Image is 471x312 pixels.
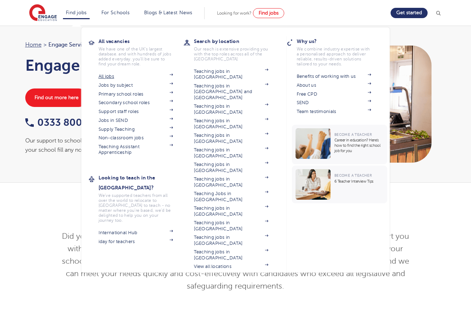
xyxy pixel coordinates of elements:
[99,74,173,79] a: All jobs
[334,133,372,136] span: Become a Teacher
[292,166,389,203] a: Become a Teacher6 Teacher Interview Tips
[25,42,42,48] a: Home
[297,47,371,66] p: We combine industry expertise with a personalised approach to deliver reliable, results-driven so...
[99,144,173,156] a: Teaching Assistant Apprenticeship
[391,8,428,18] a: Get started
[99,82,173,88] a: Jobs by subject
[334,179,384,184] p: 6 Teacher Interview Tips
[99,239,173,244] a: iday for teachers
[99,230,173,236] a: International Hub
[66,10,87,15] a: Find jobs
[101,10,129,15] a: For Schools
[194,264,269,269] a: View all locations
[194,220,269,232] a: Teaching jobs in [GEOGRAPHIC_DATA]
[43,42,47,48] span: >
[297,36,382,66] a: Why us?We combine industry expertise with a personalised approach to deliver reliable, results-dr...
[99,36,184,46] h3: All vacancies
[99,100,173,106] a: Secondary school roles
[194,69,269,80] a: Teaching jobs in [GEOGRAPHIC_DATA]
[25,117,109,128] a: 0333 800 7800
[99,173,184,193] h3: Looking to teach in the [GEOGRAPHIC_DATA]?
[297,100,371,106] a: SEND
[194,191,269,203] a: Teaching Jobs in [GEOGRAPHIC_DATA]
[297,74,371,79] a: Benefits of working with us
[194,235,269,246] a: Teaching jobs in [GEOGRAPHIC_DATA]
[61,208,410,220] h2: Are you looking to fill your non-teaching jobs in Education?
[29,4,57,22] img: Engage Education
[25,40,229,49] nav: breadcrumb
[194,162,269,173] a: Teaching jobs in [GEOGRAPHIC_DATA]
[144,10,192,15] a: Blogs & Latest News
[194,176,269,188] a: Teaching jobs in [GEOGRAPHIC_DATA]
[217,11,252,16] span: Looking for work?
[297,91,371,97] a: Free CPD
[99,91,173,97] a: Primary school roles
[99,135,173,141] a: Non-classroom jobs
[99,193,173,223] p: We've supported teachers from all over the world to relocate to [GEOGRAPHIC_DATA] to teach - no m...
[194,103,269,115] a: Teaching jobs in [GEOGRAPHIC_DATA]
[99,36,184,66] a: All vacanciesWe have one of the UK's largest database. and with hundreds of jobs added everyday. ...
[99,173,184,223] a: Looking to teach in the [GEOGRAPHIC_DATA]?We've supported teachers from all over the world to rel...
[297,36,382,46] h3: Why us?
[194,47,269,61] p: Our reach is extensive providing you with the top roles across all of the [GEOGRAPHIC_DATA]
[99,118,173,123] a: Jobs in SEND
[25,136,229,155] div: Our support to schools doesn't stop at filling teaching roles, we can also help your school fill ...
[194,36,279,61] a: Search by locationOur reach is extensive providing you with the top roles across all of the [GEOG...
[194,147,269,159] a: Teaching jobs in [GEOGRAPHIC_DATA]
[259,10,279,16] span: Find jobs
[194,36,279,46] h3: Search by location
[25,88,88,107] a: Find out more here
[297,109,371,114] a: Team testimonials
[99,109,173,114] a: Support staff roles
[297,82,371,88] a: About us
[194,83,269,101] a: Teaching jobs in [GEOGRAPHIC_DATA] and [GEOGRAPHIC_DATA]
[25,57,229,74] h1: Engage Services
[334,138,384,154] p: Career in education? Here’s how to find the right school job for you
[292,125,389,164] a: Become a TeacherCareer in education? Here’s how to find the right school job for you
[194,249,269,261] a: Teaching jobs in [GEOGRAPHIC_DATA]
[194,118,269,130] a: Teaching jobs in [GEOGRAPHIC_DATA]
[194,205,269,217] a: Teaching jobs in [GEOGRAPHIC_DATA]
[253,8,284,18] a: Find jobs
[194,133,269,144] a: Teaching jobs in [GEOGRAPHIC_DATA]
[99,127,173,132] a: Supply Teaching
[48,40,91,49] span: Engage Services
[99,47,173,66] p: We have one of the UK's largest database. and with hundreds of jobs added everyday. you'll be sur...
[62,232,409,290] span: Did you know, that not only can we support you with teaching roles, but we can also support you w...
[334,173,372,177] span: Become a Teacher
